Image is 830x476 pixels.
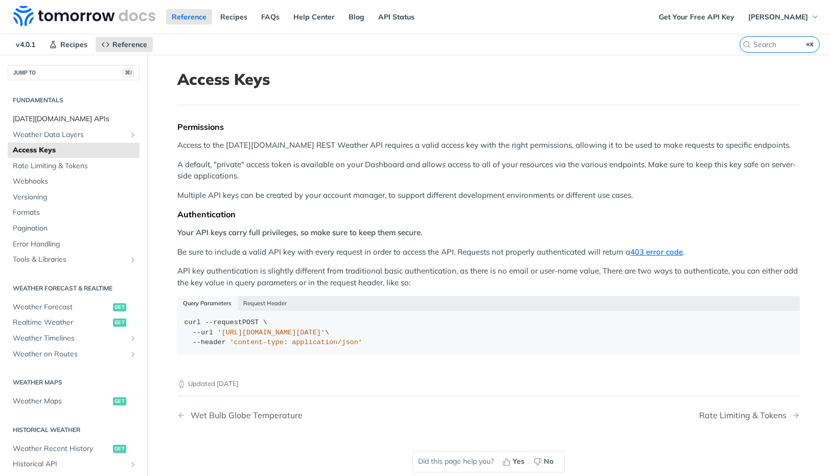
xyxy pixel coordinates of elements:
[129,350,137,358] button: Show subpages for Weather on Routes
[113,319,126,327] span: get
[743,9,825,25] button: [PERSON_NAME]
[288,9,340,25] a: Help Center
[129,256,137,264] button: Show subpages for Tools & Libraries
[193,329,214,336] span: --url
[113,303,126,311] span: get
[13,396,110,406] span: Weather Maps
[123,69,134,77] span: ⌘/
[13,459,126,469] span: Historical API
[653,9,740,25] a: Get Your Free API Key
[13,255,126,265] span: Tools & Libraries
[412,451,565,472] div: Did this page help you?
[13,208,137,218] span: Formats
[60,40,87,49] span: Recipes
[238,296,293,310] button: Request Header
[8,347,140,362] a: Weather on RoutesShow subpages for Weather on Routes
[177,400,800,430] nav: Pagination Controls
[8,190,140,205] a: Versioning
[113,445,126,453] span: get
[177,379,800,389] p: Updated [DATE]
[8,205,140,220] a: Formats
[530,454,559,469] button: No
[129,131,137,139] button: Show subpages for Weather Data Layers
[343,9,370,25] a: Blog
[8,174,140,189] a: Webhooks
[215,9,253,25] a: Recipes
[13,161,137,171] span: Rate Limiting & Tokens
[13,223,137,234] span: Pagination
[13,333,126,344] span: Weather Timelines
[13,192,137,202] span: Versioning
[129,334,137,343] button: Show subpages for Weather Timelines
[8,65,140,80] button: JUMP TO⌘/
[8,300,140,315] a: Weather Forecastget
[185,318,793,348] div: POST \ \
[177,209,800,219] div: Authentication
[177,140,800,151] p: Access to the [DATE][DOMAIN_NAME] REST Weather API requires a valid access key with the right per...
[748,12,808,21] span: [PERSON_NAME]
[177,228,423,237] strong: Your API keys carry full privileges, so make sure to keep them secure.
[177,190,800,201] p: Multiple API keys can be created by your account manager, to support different development enviro...
[177,70,800,88] h1: Access Keys
[8,315,140,330] a: Realtime Weatherget
[185,319,201,326] span: curl
[8,378,140,387] h2: Weather Maps
[8,143,140,158] a: Access Keys
[96,37,153,52] a: Reference
[373,9,420,25] a: API Status
[699,411,792,420] div: Rate Limiting & Tokens
[8,96,140,105] h2: Fundamentals
[8,394,140,409] a: Weather Mapsget
[177,246,800,258] p: Be sure to include a valid API key with every request in order to access the API. Requests not pr...
[129,460,137,468] button: Show subpages for Historical API
[43,37,93,52] a: Recipes
[177,122,800,132] div: Permissions
[13,145,137,155] span: Access Keys
[112,40,147,49] span: Reference
[113,397,126,405] span: get
[166,9,212,25] a: Reference
[177,159,800,182] p: A default, "private" access token is available on your Dashboard and allows access to all of your...
[8,111,140,127] a: [DATE][DOMAIN_NAME] APIs
[8,158,140,174] a: Rate Limiting & Tokens
[8,457,140,472] a: Historical APIShow subpages for Historical API
[13,302,110,312] span: Weather Forecast
[186,411,303,420] div: Wet Bulb Globe Temperature
[743,40,751,49] svg: Search
[8,441,140,457] a: Weather Recent Historyget
[699,411,800,420] a: Next Page: Rate Limiting & Tokens
[193,338,226,346] span: --header
[205,319,242,326] span: --request
[10,37,41,52] span: v4.0.1
[8,425,140,435] h2: Historical Weather
[13,176,137,187] span: Webhooks
[13,239,137,250] span: Error Handling
[499,454,530,469] button: Yes
[8,127,140,143] a: Weather Data LayersShow subpages for Weather Data Layers
[8,237,140,252] a: Error Handling
[13,130,126,140] span: Weather Data Layers
[230,338,362,346] span: 'content-type: application/json'
[256,9,285,25] a: FAQs
[217,329,325,336] span: '[URL][DOMAIN_NAME][DATE]'
[177,265,800,288] p: API key authentication is slightly different from traditional basic authentication, as there is n...
[13,114,137,124] span: [DATE][DOMAIN_NAME] APIs
[13,349,126,359] span: Weather on Routes
[544,456,554,467] span: No
[513,456,524,467] span: Yes
[8,221,140,236] a: Pagination
[13,444,110,454] span: Weather Recent History
[8,284,140,293] h2: Weather Forecast & realtime
[8,331,140,346] a: Weather TimelinesShow subpages for Weather Timelines
[13,318,110,328] span: Realtime Weather
[13,6,155,26] img: Tomorrow.io Weather API Docs
[177,411,444,420] a: Previous Page: Wet Bulb Globe Temperature
[8,252,140,267] a: Tools & LibrariesShow subpages for Tools & Libraries
[804,39,817,50] kbd: ⌘K
[630,247,683,257] a: 403 error code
